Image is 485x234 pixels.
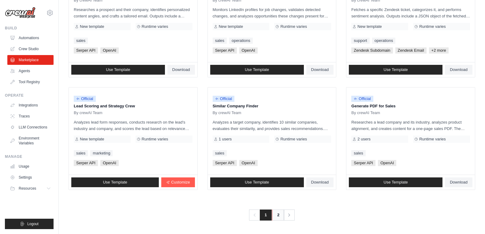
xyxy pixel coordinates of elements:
span: Use Template [245,180,269,185]
a: Environment Variables [7,133,54,148]
a: Download [445,65,472,75]
div: Build [5,26,54,31]
span: Use Template [384,180,408,185]
span: Download [450,67,468,72]
span: New template [357,24,382,29]
a: sales [213,150,227,156]
span: OpenAI [378,160,396,166]
span: Zendesk Email [395,47,427,54]
a: Download [306,65,334,75]
span: Runtime varies [280,137,307,142]
p: Fetches a specific Zendesk ticket, categorizes it, and performs sentiment analysis. Outputs inclu... [351,6,470,19]
span: New template [80,24,104,29]
span: By crewAI Team [213,110,241,115]
div: Manage [5,154,54,159]
a: support [351,38,369,44]
span: OpenAI [239,47,258,54]
a: Download [306,177,334,187]
a: sales [213,38,227,44]
span: Serper API [74,47,98,54]
a: Automations [7,33,54,43]
span: Serper API [213,160,237,166]
a: sales [74,38,88,44]
span: By crewAI Team [74,110,103,115]
span: Use Template [103,180,127,185]
span: Download [311,67,329,72]
span: Official [351,96,373,102]
span: Use Template [384,67,408,72]
a: Marketplace [7,55,54,65]
span: New template [219,24,243,29]
a: Settings [7,173,54,182]
a: Use Template [210,65,304,75]
span: Zendesk Subdomain [351,47,393,54]
a: Use Template [71,65,165,75]
p: Monitors LinkedIn profiles for job changes, validates detected changes, and analyzes opportunitie... [213,6,331,19]
a: Download [445,177,472,187]
a: LLM Connections [7,122,54,132]
span: Resources [19,186,36,191]
a: Use Template [349,65,442,75]
span: Serper API [351,160,375,166]
iframe: Chat Widget [454,205,485,234]
span: Runtime varies [419,24,446,29]
a: Use Template [349,177,442,187]
span: Runtime varies [142,137,168,142]
p: Generate PDF for Sales [351,103,470,109]
span: Official [213,96,235,102]
span: 1 [260,210,272,221]
span: Serper API [213,47,237,54]
a: sales [74,150,88,156]
a: Crew Studio [7,44,54,54]
p: Lead Scoring and Strategy Crew [74,103,192,109]
a: Customize [161,177,195,187]
nav: Pagination [249,210,295,221]
a: Download [167,65,195,75]
div: Operate [5,93,54,98]
a: sales [351,150,365,156]
button: Logout [5,219,54,229]
img: Logo [5,7,35,19]
span: OpenAI [100,47,119,54]
a: operations [229,38,253,44]
p: Similar Company Finder [213,103,331,109]
span: Runtime varies [419,137,446,142]
a: Integrations [7,100,54,110]
span: 1 users [219,137,232,142]
a: Usage [7,162,54,171]
a: 2 [272,210,284,221]
span: OpenAI [239,160,258,166]
span: Serper API [74,160,98,166]
span: Runtime varies [280,24,307,29]
span: Download [172,67,190,72]
span: Use Template [245,67,269,72]
span: Runtime varies [142,24,168,29]
p: Researches a lead company and its industry, analyzes product alignment, and creates content for a... [351,119,470,132]
span: By crewAI Team [351,110,380,115]
span: 2 users [357,137,371,142]
p: Researches a prospect and their company, identifies personalized content angles, and crafts a tai... [74,6,192,19]
a: Use Template [210,177,304,187]
span: Official [74,96,96,102]
a: Traces [7,111,54,121]
a: Agents [7,66,54,76]
p: Analyzes lead form responses, conducts research on the lead's industry and company, and scores th... [74,119,192,132]
a: marketing [90,150,113,156]
a: Use Template [71,177,159,187]
button: Resources [7,184,54,193]
span: OpenAI [100,160,119,166]
span: Logout [27,221,39,226]
span: Customize [171,180,190,185]
span: New template [80,137,104,142]
span: Download [311,180,329,185]
span: +2 more [429,47,449,54]
p: Analyzes a target company, identifies 10 similar companies, evaluates their similarity, and provi... [213,119,331,132]
span: Use Template [106,67,130,72]
a: Tool Registry [7,77,54,87]
span: Download [450,180,468,185]
a: operations [372,38,396,44]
